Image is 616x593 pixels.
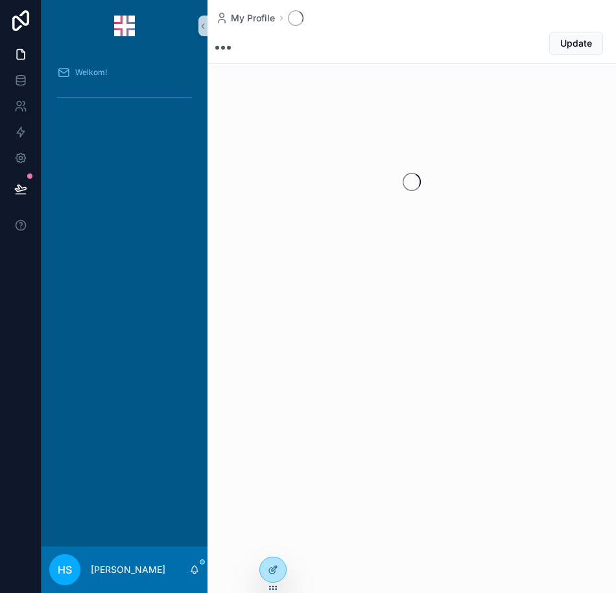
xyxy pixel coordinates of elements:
a: My Profile [215,12,275,25]
span: HS [58,562,72,577]
div: scrollable content [41,52,207,124]
span: Welkom! [75,67,107,78]
span: My Profile [231,12,275,25]
a: Welkom! [49,61,200,84]
span: Update [560,37,592,50]
img: App logo [114,16,135,36]
p: [PERSON_NAME] [91,563,165,576]
button: Update [549,32,603,55]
